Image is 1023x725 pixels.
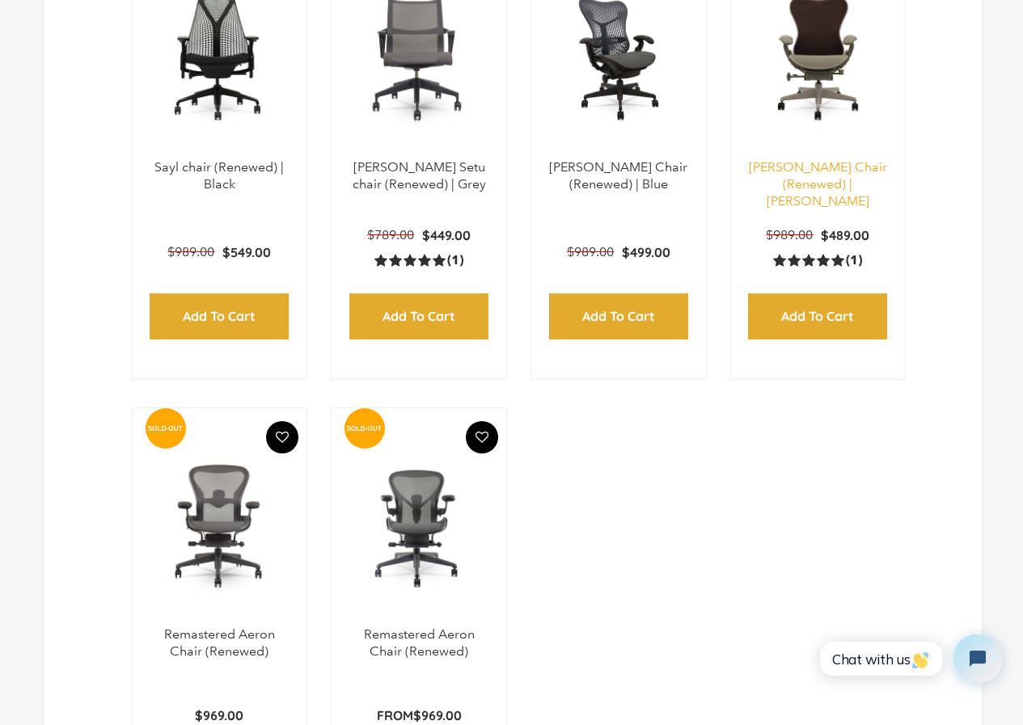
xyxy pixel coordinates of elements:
[766,227,813,242] span: $989.00
[422,227,471,243] span: $449.00
[802,621,1016,697] iframe: Tidio Chat
[348,424,490,626] a: Remastered Aeron Chair (Renewed) - chairorama Remastered Aeron Chair (Renewed) - chairorama
[222,244,271,260] span: $549.00
[447,252,463,269] span: (1)
[149,424,291,626] img: Remastered Aeron Chair (Renewed) - chairorama
[749,159,887,209] a: [PERSON_NAME] Chair (Renewed) | [PERSON_NAME]
[353,159,486,192] a: [PERSON_NAME] Setu chair (Renewed) | Grey
[413,707,462,723] span: $969.00
[266,421,298,453] button: Add To Wishlist
[364,626,475,659] a: Remastered Aeron Chair (Renewed)
[147,424,183,432] text: SOLD-OUT
[549,159,687,192] a: [PERSON_NAME] Chair (Renewed) | Blue
[167,244,214,259] span: $989.00
[154,159,284,192] a: Sayl chair (Renewed) | Black
[149,424,291,626] a: Remastered Aeron Chair (Renewed) - chairorama Remastered Aeron Chair (Renewed) - chairorama
[164,626,275,659] a: Remastered Aeron Chair (Renewed)
[150,293,289,339] input: Add to Cart
[347,424,383,432] text: SOLD-OUT
[466,421,498,453] button: Add To Wishlist
[549,293,688,339] input: Add to Cart
[773,251,862,268] a: 5.0 rating (1 votes)
[374,251,463,268] a: 5.0 rating (1 votes)
[195,707,243,723] span: $969.00
[748,293,887,339] input: Add to Cart
[377,707,462,724] p: From
[567,244,614,259] span: $989.00
[349,293,488,339] input: Add to Cart
[846,252,862,269] span: (1)
[622,244,670,260] span: $499.00
[348,424,490,626] img: Remastered Aeron Chair (Renewed) - chairorama
[821,227,869,243] span: $489.00
[367,227,414,242] span: $789.00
